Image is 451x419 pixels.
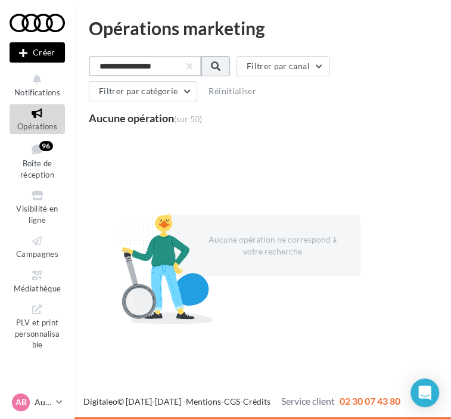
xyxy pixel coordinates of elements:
[83,396,117,406] a: Digitaleo
[10,300,65,352] a: PLV et print personnalisable
[14,284,61,293] span: Médiathèque
[224,396,240,406] a: CGS
[410,378,439,407] div: Open Intercom Messenger
[237,56,329,76] button: Filtrer par canal
[243,396,270,406] a: Crédits
[340,395,400,406] span: 02 30 07 43 80
[20,159,54,179] span: Boîte de réception
[39,141,53,151] div: 96
[89,19,437,37] div: Opérations marketing
[10,70,65,100] button: Notifications
[89,113,202,123] div: Aucune opération
[10,187,65,227] a: Visibilité en ligne
[10,104,65,134] a: Opérations
[174,114,202,124] span: (sur 50)
[10,42,65,63] button: Créer
[281,395,335,406] span: Service client
[10,139,65,182] a: Boîte de réception96
[16,249,58,259] span: Campagnes
[15,396,27,408] span: AB
[204,84,261,98] button: Réinitialiser
[10,42,65,63] div: Nouvelle campagne
[16,204,58,225] span: Visibilité en ligne
[83,396,400,406] span: © [DATE]-[DATE] - - -
[10,232,65,261] a: Campagnes
[17,122,57,131] span: Opérations
[10,391,65,414] a: AB Audi BRIE [PERSON_NAME]
[203,234,341,257] div: Aucune opération ne correspond à votre recherche
[89,81,197,101] button: Filtrer par catégorie
[186,396,221,406] a: Mentions
[15,315,60,349] span: PLV et print personnalisable
[35,396,51,408] p: Audi BRIE [PERSON_NAME]
[14,88,60,97] span: Notifications
[10,266,65,296] a: Médiathèque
